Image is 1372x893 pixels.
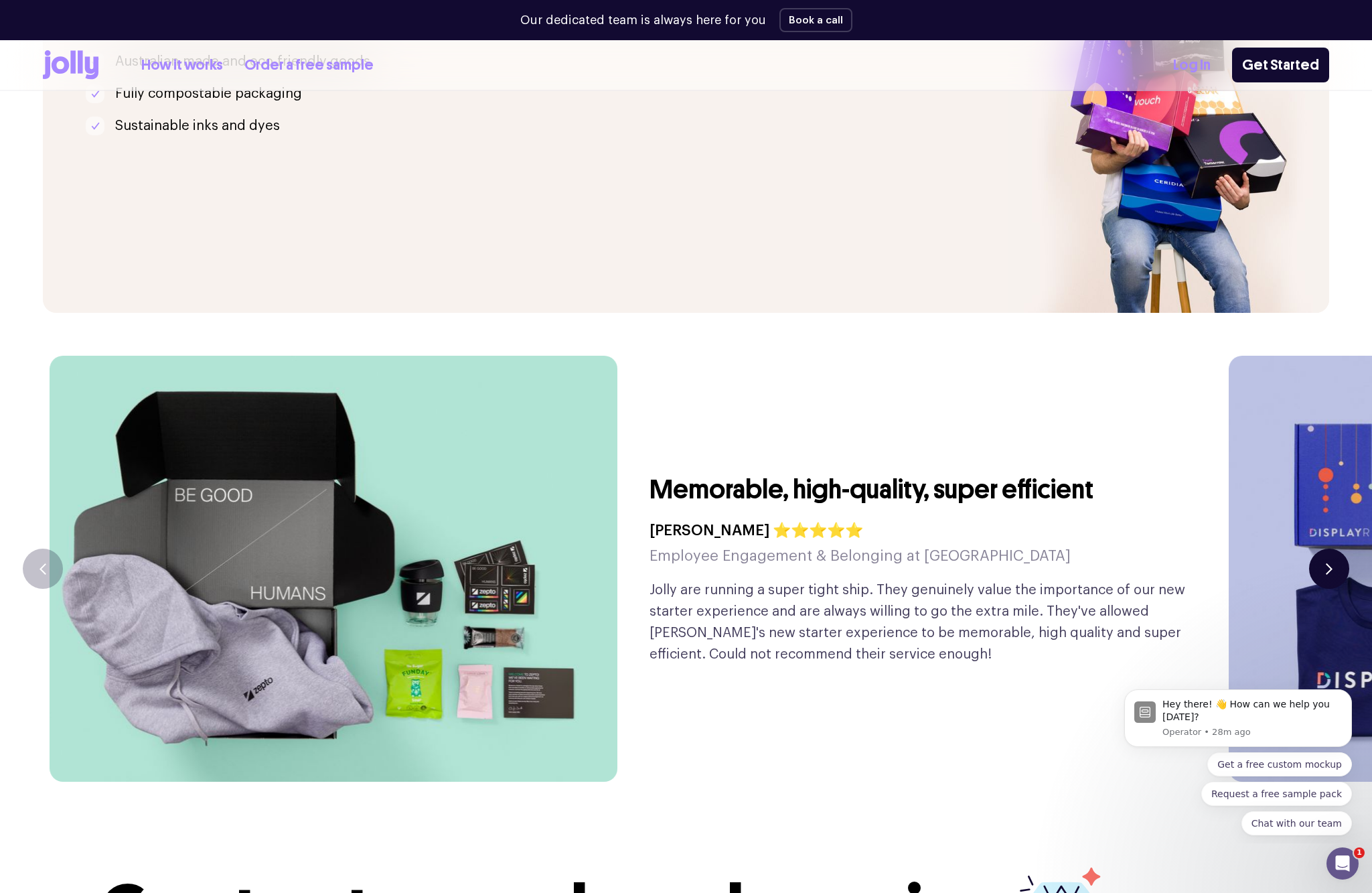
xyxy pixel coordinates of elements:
p: Jolly are running a super tight ship. They genuinely value the importance of our new starter expe... [650,579,1185,665]
button: Book a call [779,8,852,32]
a: How it works [141,54,223,76]
h5: Employee Engagement & Belonging at [GEOGRAPHIC_DATA] [650,543,1071,569]
a: Get Started [1232,48,1329,82]
h4: [PERSON_NAME] ⭐⭐⭐⭐⭐ [650,518,1071,543]
p: Sustainable inks and dyes [115,115,280,137]
p: Our dedicated team is always here for you [520,11,766,29]
p: Fully compostable packaging [115,83,302,105]
h3: Memorable, high-quality, super efficient [650,472,1093,507]
iframe: Intercom live chat [1326,847,1359,880]
a: Order a free sample [244,54,374,76]
a: Log In [1173,54,1211,76]
span: 1 [1354,847,1365,858]
iframe: Intercom notifications message [1104,678,1372,843]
